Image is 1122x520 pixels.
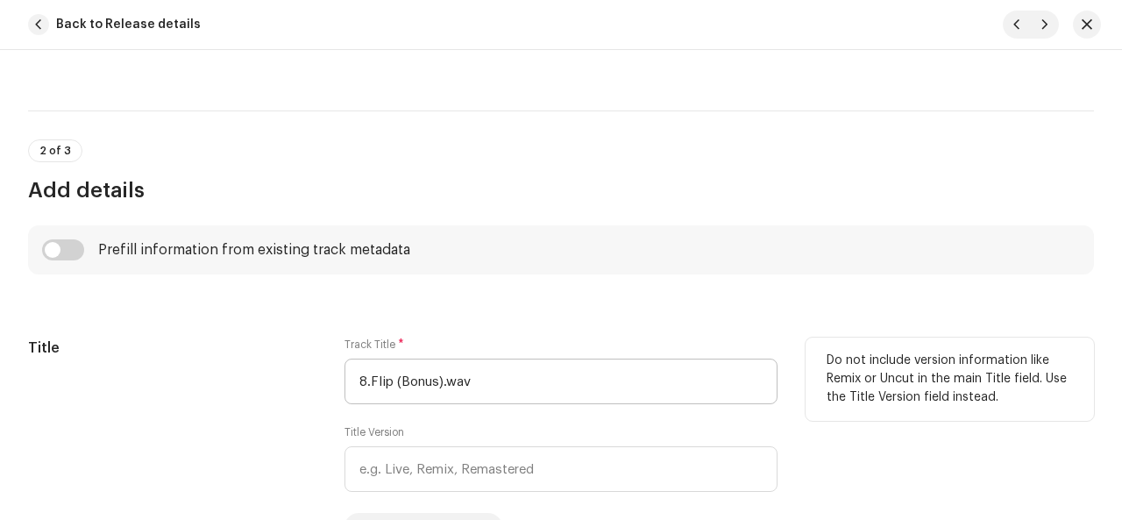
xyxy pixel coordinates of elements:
div: Prefill information from existing track metadata [98,243,410,257]
h3: Add details [28,176,1094,204]
p: Do not include version information like Remix or Uncut in the main Title field. Use the Title Ver... [827,352,1073,407]
label: Title Version [344,425,404,439]
input: e.g. Live, Remix, Remastered [344,446,778,492]
input: Enter the name of the track [344,359,778,404]
label: Track Title [344,338,404,352]
h5: Title [28,338,316,359]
